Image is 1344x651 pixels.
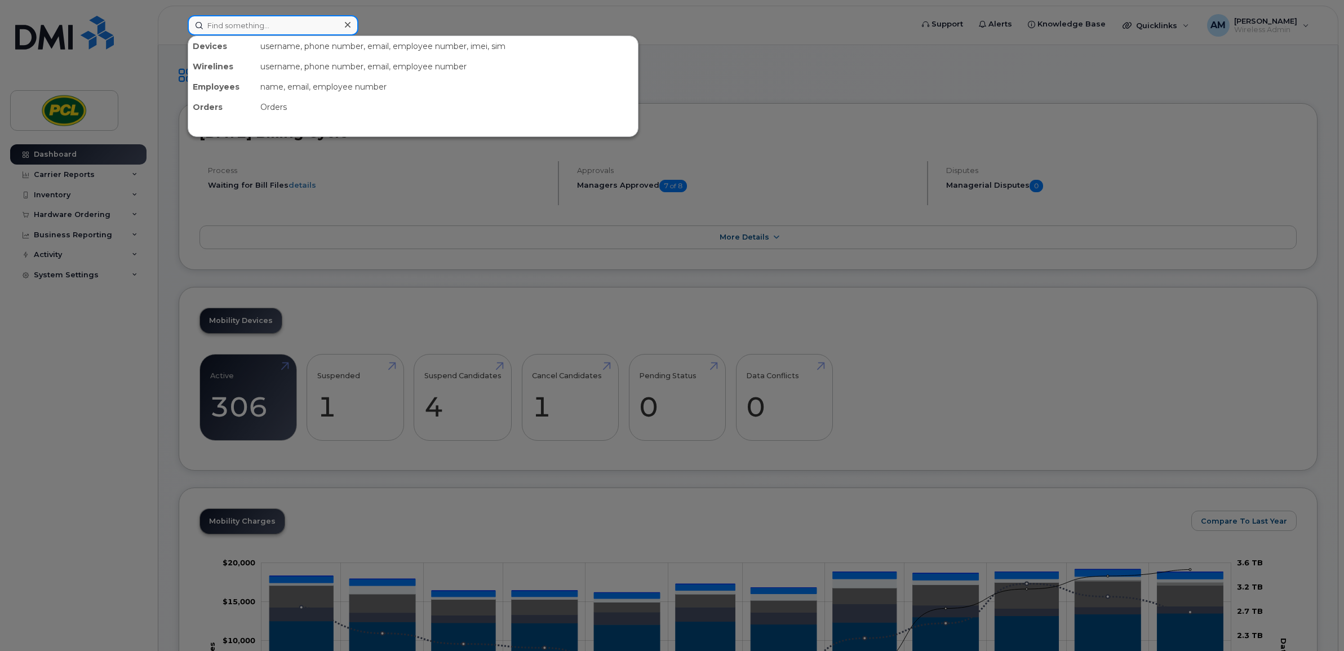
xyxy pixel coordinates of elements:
[256,56,638,77] div: username, phone number, email, employee number
[188,77,256,97] div: Employees
[188,36,256,56] div: Devices
[256,77,638,97] div: name, email, employee number
[188,56,256,77] div: Wirelines
[256,97,638,117] div: Orders
[188,97,256,117] div: Orders
[256,36,638,56] div: username, phone number, email, employee number, imei, sim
